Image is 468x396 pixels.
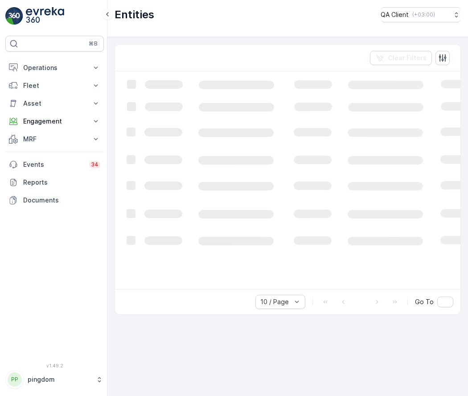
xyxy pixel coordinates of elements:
button: Clear Filters [370,51,432,65]
p: Clear Filters [388,54,427,62]
p: MRF [23,135,86,144]
p: QA Client [381,10,409,19]
p: 34 [91,161,99,168]
p: Reports [23,178,100,187]
button: Engagement [5,112,104,130]
a: Documents [5,191,104,209]
div: PP [8,372,22,387]
p: Events [23,160,84,169]
p: Entities [115,8,154,22]
p: Engagement [23,117,86,126]
p: pingdom [28,375,91,384]
p: ⌘B [89,40,98,47]
button: PPpingdom [5,370,104,389]
button: MRF [5,130,104,148]
button: QA Client(+03:00) [381,7,461,22]
button: Asset [5,95,104,112]
span: v 1.49.2 [5,363,104,368]
button: Fleet [5,77,104,95]
img: logo_light-DOdMpM7g.png [26,7,64,25]
p: ( +03:00 ) [412,11,435,18]
p: Documents [23,196,100,205]
p: Asset [23,99,86,108]
button: Operations [5,59,104,77]
img: logo [5,7,23,25]
p: Fleet [23,81,86,90]
span: Go To [415,297,434,306]
a: Events34 [5,156,104,173]
p: Operations [23,63,86,72]
a: Reports [5,173,104,191]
